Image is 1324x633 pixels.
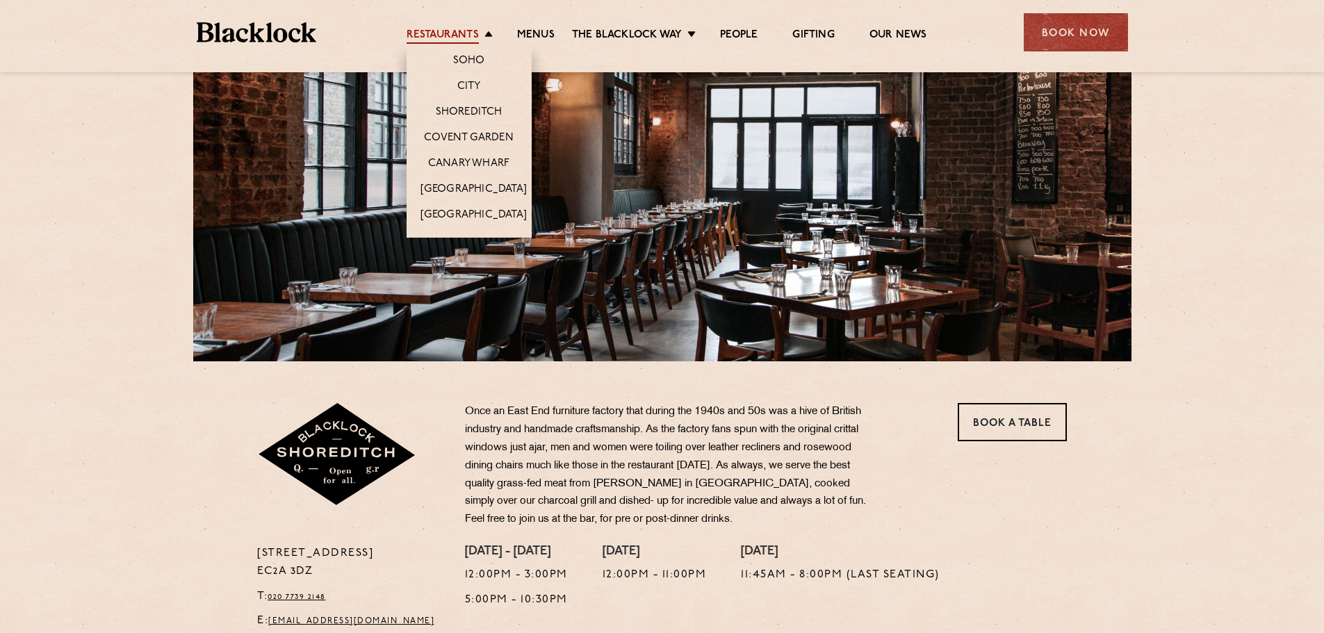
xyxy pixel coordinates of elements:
p: [STREET_ADDRESS] EC2A 3DZ [257,545,444,581]
p: E: [257,612,444,630]
a: Canary Wharf [428,157,509,172]
a: Gifting [792,28,834,44]
img: BL_Textured_Logo-footer-cropped.svg [197,22,317,42]
p: Once an East End furniture factory that during the 1940s and 50s was a hive of British industry a... [465,403,875,529]
a: The Blacklock Way [572,28,682,44]
div: Book Now [1024,13,1128,51]
img: Shoreditch-stamp-v2-default.svg [257,403,418,507]
h4: [DATE] [741,545,940,560]
p: 12:00pm - 3:00pm [465,566,568,584]
a: [GEOGRAPHIC_DATA] [420,208,527,224]
a: Soho [453,54,485,69]
a: People [720,28,758,44]
a: Restaurants [407,28,479,44]
p: 12:00pm - 11:00pm [603,566,707,584]
a: City [457,80,481,95]
a: Menus [517,28,555,44]
h4: [DATE] [603,545,707,560]
h4: [DATE] - [DATE] [465,545,568,560]
a: [GEOGRAPHIC_DATA] [420,183,527,198]
p: T: [257,588,444,606]
p: 11:45am - 8:00pm (Last seating) [741,566,940,584]
a: [EMAIL_ADDRESS][DOMAIN_NAME] [268,617,434,625]
a: Book a Table [958,403,1067,441]
a: Covent Garden [424,131,514,147]
a: Shoreditch [436,106,502,121]
a: 020 7739 2148 [268,593,326,601]
p: 5:00pm - 10:30pm [465,591,568,609]
a: Our News [869,28,927,44]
